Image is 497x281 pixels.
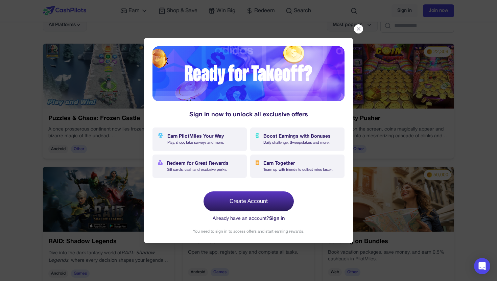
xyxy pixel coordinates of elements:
[167,167,229,173] div: Gift cards, cash and exclusive perks.
[152,46,345,101] div: Ready for Takeoff?
[152,229,345,235] div: You need to sign in to access offers and start earning rewards.
[263,160,333,167] div: Earn Together
[152,110,345,119] div: Sign in now to unlock all exclusive offers
[256,160,259,165] img: ready-for-takeoff-earn-together.svg
[269,216,285,221] a: Sign in
[167,160,229,167] div: Redeem for Great Rewards
[152,215,345,222] div: Already have an account?
[474,258,490,274] div: Open Intercom Messenger
[256,133,259,138] img: ready-for-takeoff-bonus.svg
[158,160,163,165] img: ready-for-takeoff-reedem.svg
[204,191,294,211] a: Create Account
[263,133,331,140] div: Boost Earnings with Bonuses
[167,140,224,146] div: Play, shop, take surveys and more.
[263,140,331,146] div: Daily challenge, Sweepstakes and more.
[167,133,224,140] div: Earn PilotMiles Your Way
[158,133,163,138] img: ready-for-takeoff-earn.svg
[263,167,333,173] div: Team up with friends to collect miles faster.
